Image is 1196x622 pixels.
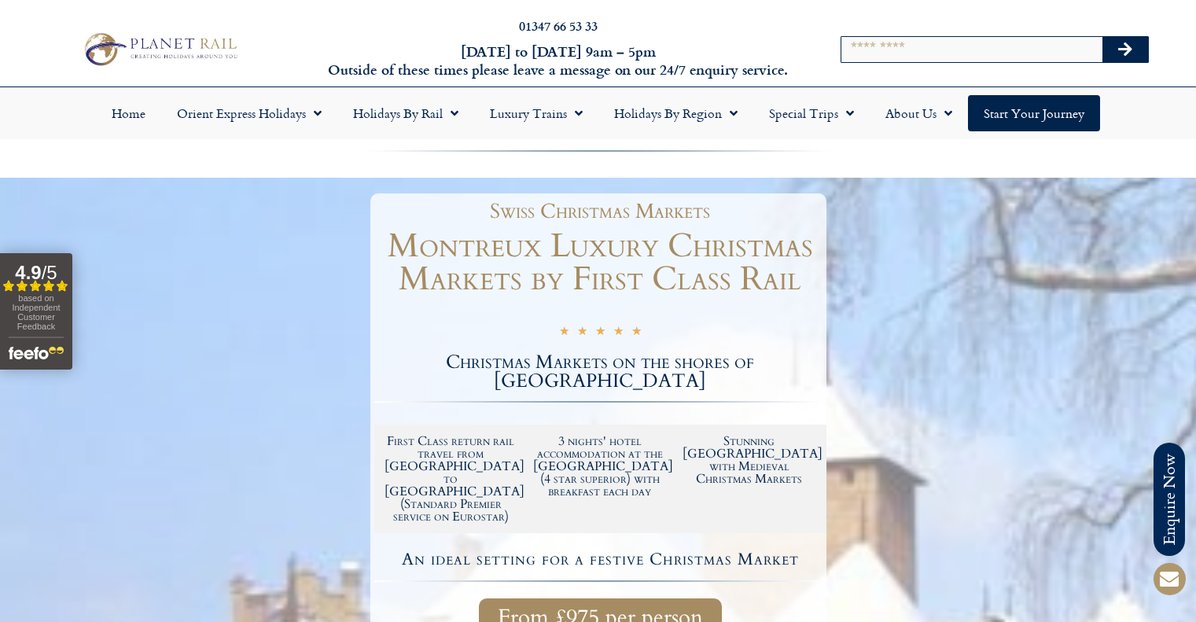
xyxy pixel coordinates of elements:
[533,435,667,498] h2: 3 nights' hotel accommodation at the [GEOGRAPHIC_DATA] (4 star superior) with breakfast each day
[374,353,826,391] h2: Christmas Markets on the shores of [GEOGRAPHIC_DATA]
[161,95,337,131] a: Orient Express Holidays
[613,324,624,342] i: ★
[559,324,569,342] i: ★
[337,95,474,131] a: Holidays by Rail
[474,95,598,131] a: Luxury Trains
[8,95,1188,131] nav: Menu
[968,95,1100,131] a: Start your Journey
[1102,37,1148,62] button: Search
[683,435,816,485] h2: Stunning [GEOGRAPHIC_DATA] with Medieval Christmas Markets
[598,95,753,131] a: Holidays by Region
[595,324,605,342] i: ★
[78,29,241,69] img: Planet Rail Train Holidays Logo
[753,95,870,131] a: Special Trips
[577,324,587,342] i: ★
[96,95,161,131] a: Home
[519,17,598,35] a: 01347 66 53 33
[377,551,824,568] h4: An ideal setting for a festive Christmas Market
[870,95,968,131] a: About Us
[323,42,793,79] h6: [DATE] to [DATE] 9am – 5pm Outside of these times please leave a message on our 24/7 enquiry serv...
[631,324,642,342] i: ★
[385,435,518,523] h2: First Class return rail travel from [GEOGRAPHIC_DATA] to [GEOGRAPHIC_DATA] (Standard Premier serv...
[374,230,826,296] h1: Montreux Luxury Christmas Markets by First Class Rail
[382,201,819,222] h1: Swiss Christmas Markets
[559,322,642,342] div: 5/5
